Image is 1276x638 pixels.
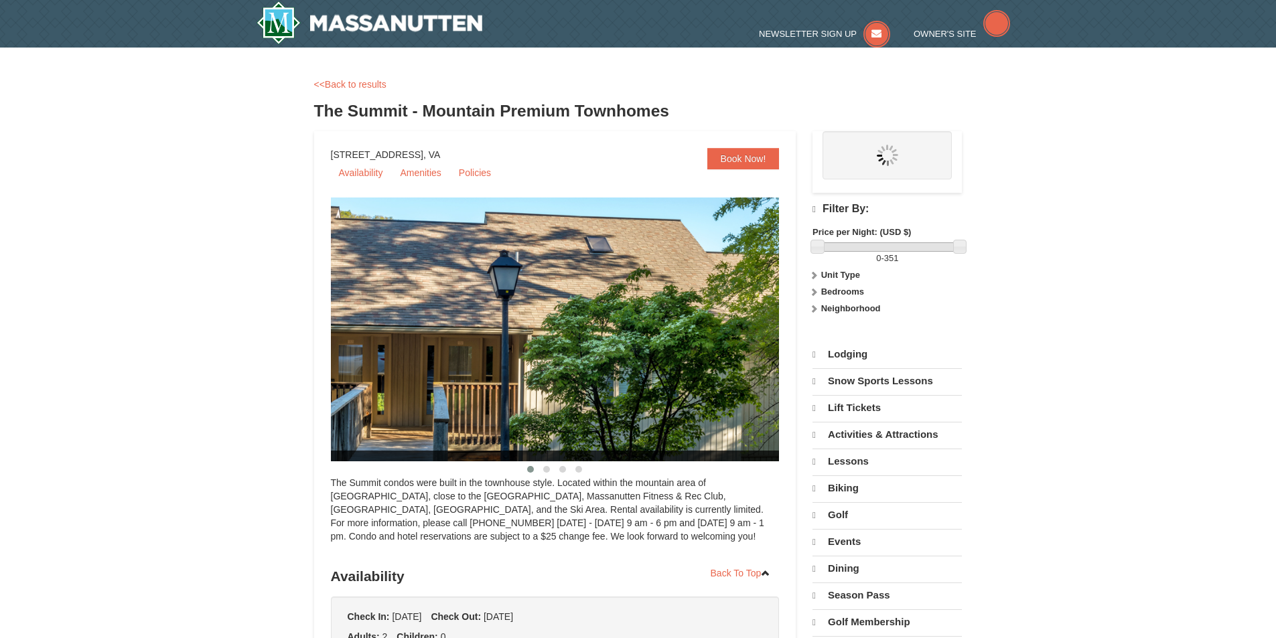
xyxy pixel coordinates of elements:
a: Golf [812,502,962,528]
span: Newsletter Sign Up [759,29,857,39]
a: Lessons [812,449,962,474]
a: Policies [451,163,499,183]
span: 0 [876,253,881,263]
div: The Summit condos were built in the townhouse style. Located within the mountain area of [GEOGRAP... [331,476,780,556]
a: Massanutten Resort [257,1,483,44]
a: Availability [331,163,391,183]
h4: Filter By: [812,203,962,216]
h3: The Summit - Mountain Premium Townhomes [314,98,963,125]
strong: Check In: [348,611,390,622]
strong: Neighborhood [821,303,881,313]
a: Biking [812,475,962,501]
a: Events [812,529,962,554]
a: Activities & Attractions [812,422,962,447]
img: 19219034-1-0eee7e00.jpg [331,197,813,461]
img: wait.gif [877,145,898,166]
label: - [812,252,962,265]
a: Newsletter Sign Up [759,29,890,39]
a: Season Pass [812,582,962,608]
a: Book Now! [707,148,780,169]
strong: Price per Night: (USD $) [812,227,911,237]
a: Snow Sports Lessons [812,368,962,394]
a: Lift Tickets [812,395,962,420]
span: 351 [884,253,899,263]
strong: Bedrooms [821,287,864,297]
strong: Unit Type [821,270,860,280]
a: Dining [812,556,962,581]
a: <<Back to results [314,79,386,90]
a: Amenities [392,163,449,183]
span: Owner's Site [914,29,977,39]
h3: Availability [331,563,780,590]
span: [DATE] [392,611,421,622]
strong: Check Out: [431,611,481,622]
span: [DATE] [484,611,513,622]
a: Lodging [812,342,962,367]
a: Golf Membership [812,609,962,635]
a: Back To Top [702,563,780,583]
a: Owner's Site [914,29,1010,39]
img: Massanutten Resort Logo [257,1,483,44]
